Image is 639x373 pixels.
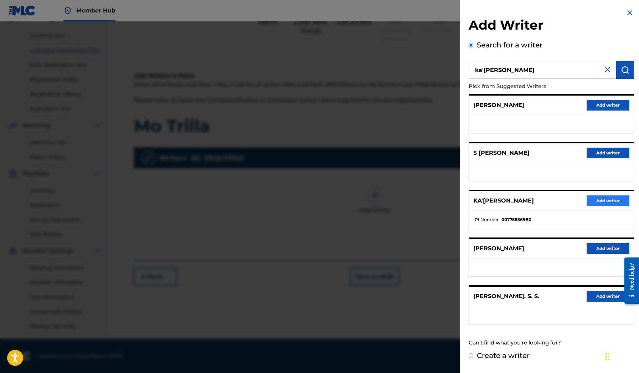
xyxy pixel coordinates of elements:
iframe: Chat Widget [603,339,639,373]
span: Member Hub [76,6,115,15]
img: Top Rightsholder [63,6,72,15]
p: Pick from Suggested Writers [469,79,593,94]
button: Add writer [587,243,629,254]
p: [PERSON_NAME] [473,244,524,253]
label: Create a writer [477,351,530,360]
p: [PERSON_NAME] [473,101,524,109]
strong: 00775836980 [501,216,531,223]
label: Search for a writer [477,41,542,49]
button: Add writer [587,100,629,111]
img: Search Works [621,66,629,74]
input: Search writer's name or IPI Number [469,61,616,79]
img: MLC Logo [9,5,36,16]
div: Drag [605,346,610,367]
button: Add writer [587,148,629,158]
img: close [603,65,612,74]
iframe: Resource Center [619,251,639,310]
p: KA'[PERSON_NAME] [473,196,534,205]
span: IPI Number : [473,216,500,223]
button: Add writer [587,195,629,206]
div: Can't find what you're looking for? [469,335,634,351]
button: Add writer [587,291,629,302]
p: S [PERSON_NAME] [473,149,530,157]
p: [PERSON_NAME], S. S. [473,292,539,301]
h2: Add Writer [469,17,634,35]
